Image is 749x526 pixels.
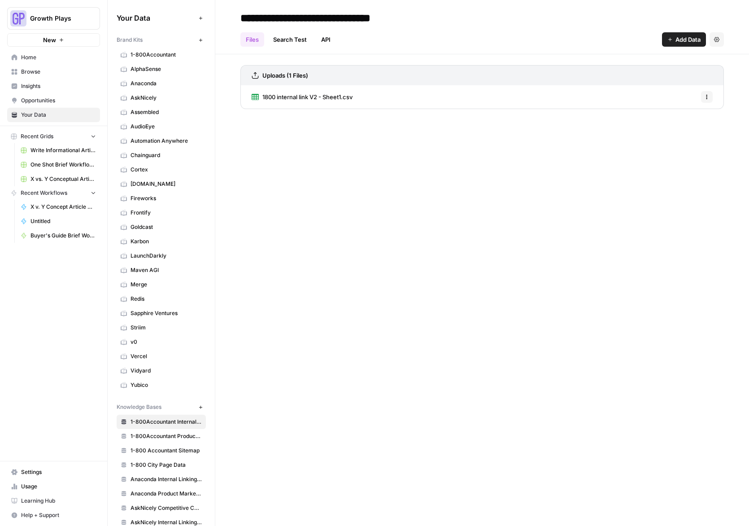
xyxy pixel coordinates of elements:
a: X v. Y Concept Article Generator [17,200,100,214]
a: LaunchDarkly [117,249,206,263]
span: Redis [131,295,202,303]
span: Goldcast [131,223,202,231]
span: AudioEye [131,123,202,131]
a: Yubico [117,378,206,392]
a: 1-800 Accountant Sitemap [117,443,206,458]
a: Fireworks [117,191,206,206]
span: 1800 internal link V2 - Sheet1.csv [262,92,353,101]
span: AskNicely [131,94,202,102]
a: Home [7,50,100,65]
a: Usage [7,479,100,494]
a: v0 [117,335,206,349]
a: Redis [117,292,206,306]
a: Cortex [117,162,206,177]
a: 1-800Accountant [117,48,206,62]
a: 1800 internal link V2 - Sheet1.csv [252,85,353,109]
span: Write Informational Articles [30,146,96,154]
a: 1-800Accountant Product Marketing [117,429,206,443]
a: Browse [7,65,100,79]
a: Insights [7,79,100,93]
a: Untitled [17,214,100,228]
a: [DOMAIN_NAME] [117,177,206,191]
a: Striim [117,320,206,335]
span: Opportunities [21,96,96,105]
span: 1-800Accountant Internal Linking [131,418,202,426]
span: Add Data [675,35,701,44]
span: 1-800Accountant [131,51,202,59]
a: Files [240,32,264,47]
span: Recent Grids [21,132,53,140]
img: Growth Plays Logo [10,10,26,26]
span: X vs. Y Conceptual Articles [30,175,96,183]
span: Fireworks [131,194,202,202]
a: Automation Anywhere [117,134,206,148]
span: X v. Y Concept Article Generator [30,203,96,211]
span: Settings [21,468,96,476]
span: Your Data [21,111,96,119]
a: Your Data [7,108,100,122]
button: Recent Grids [7,130,100,143]
span: 1-800 Accountant Sitemap [131,447,202,455]
span: Your Data [117,13,195,23]
a: API [316,32,336,47]
span: Anaconda Internal Linking KB [131,475,202,483]
span: LaunchDarkly [131,252,202,260]
span: Untitled [30,217,96,225]
a: Opportunities [7,93,100,108]
a: Search Test [268,32,312,47]
a: AlphaSense [117,62,206,76]
span: Learning Hub [21,497,96,505]
span: Knowledge Bases [117,403,161,411]
button: New [7,33,100,47]
a: Settings [7,465,100,479]
button: Recent Workflows [7,186,100,200]
a: Anaconda Internal Linking KB [117,472,206,487]
button: Add Data [662,32,706,47]
a: Uploads (1 Files) [252,66,308,85]
a: 1-800Accountant Internal Linking [117,415,206,429]
span: Growth Plays [30,14,84,23]
button: Help + Support [7,508,100,522]
span: Brand Kits [117,36,143,44]
a: One Shot Brief Workflow Grid [17,158,100,172]
span: Sapphire Ventures [131,309,202,317]
a: Assembled [117,105,206,119]
span: Buyer's Guide Brief Workflow [30,232,96,240]
a: Chainguard [117,148,206,162]
a: Merge [117,277,206,292]
a: Frontify [117,206,206,220]
a: Sapphire Ventures [117,306,206,320]
a: X vs. Y Conceptual Articles [17,172,100,186]
span: Anaconda Product Marketing Wiki [131,490,202,498]
span: Automation Anywhere [131,137,202,145]
span: Recent Workflows [21,189,67,197]
span: Yubico [131,381,202,389]
a: Anaconda [117,76,206,91]
a: Goldcast [117,220,206,234]
a: AudioEye [117,119,206,134]
span: Anaconda [131,79,202,88]
span: v0 [131,338,202,346]
span: Usage [21,482,96,491]
span: AskNicely Competitive Content Database [131,504,202,512]
h3: Uploads (1 Files) [262,71,308,80]
span: Help + Support [21,511,96,519]
span: Vidyard [131,367,202,375]
span: Striim [131,324,202,332]
a: Maven AGI [117,263,206,277]
a: Karbon [117,234,206,249]
span: Browse [21,68,96,76]
a: Learning Hub [7,494,100,508]
span: Vercel [131,352,202,360]
span: Home [21,53,96,61]
span: Karbon [131,237,202,245]
a: Vidyard [117,364,206,378]
span: Maven AGI [131,266,202,274]
a: AskNicely [117,91,206,105]
span: 1-800 City Page Data [131,461,202,469]
span: New [43,35,56,44]
a: 1-800 City Page Data [117,458,206,472]
span: Frontify [131,209,202,217]
span: One Shot Brief Workflow Grid [30,161,96,169]
a: Anaconda Product Marketing Wiki [117,487,206,501]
